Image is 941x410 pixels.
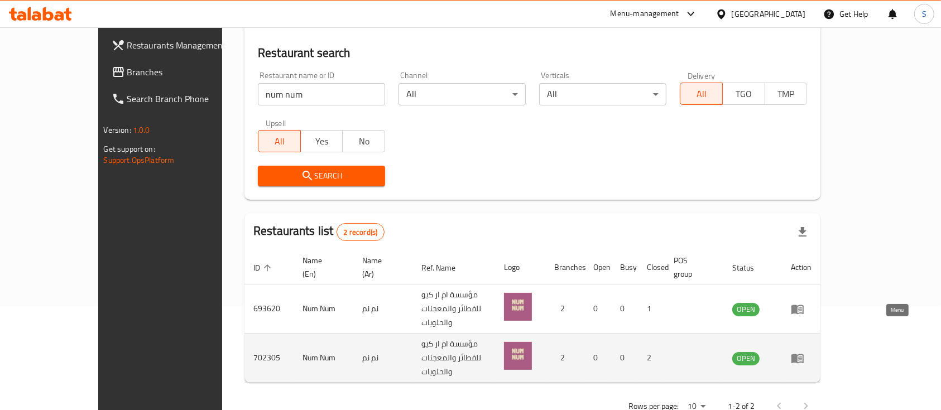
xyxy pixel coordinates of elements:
[353,284,412,334] td: نم نم
[638,334,665,383] td: 2
[584,334,611,383] td: 0
[680,83,723,105] button: All
[611,284,638,334] td: 0
[294,284,353,334] td: Num Num
[104,123,131,137] span: Version:
[732,352,760,365] div: OPEN
[685,86,718,102] span: All
[504,293,532,321] img: Num Num
[127,92,247,105] span: Search Branch Phone
[922,8,926,20] span: S
[294,334,353,383] td: Num Num
[362,254,399,281] span: Name (Ar)
[727,86,761,102] span: TGO
[104,153,175,167] a: Support.OpsPlatform
[674,254,710,281] span: POS group
[347,133,381,149] span: No
[337,223,385,241] div: Total records count
[133,123,150,137] span: 1.0.0
[732,303,760,316] div: OPEN
[611,334,638,383] td: 0
[103,85,256,112] a: Search Branch Phone
[258,45,807,61] h2: Restaurant search
[244,284,294,334] td: 693620
[353,334,412,383] td: نم نم
[244,334,294,383] td: 702305
[305,133,339,149] span: Yes
[545,250,584,284] th: Branches
[495,250,545,284] th: Logo
[732,303,760,316] span: OPEN
[253,261,275,274] span: ID
[258,130,301,152] button: All
[732,352,760,365] span: OPEN
[789,219,816,245] div: Export file
[104,142,155,156] span: Get support on:
[539,83,666,105] div: All
[638,250,665,284] th: Closed
[258,83,385,105] input: Search for restaurant name or ID..
[342,130,385,152] button: No
[782,250,820,284] th: Action
[611,7,679,21] div: Menu-management
[412,284,495,334] td: مؤسسة ام ار كيو للفطائر والمعجنات والحلويات
[412,334,495,383] td: مؤسسة ام ار كيو للفطائر والمعجنات والحلويات
[300,130,343,152] button: Yes
[258,166,385,186] button: Search
[103,59,256,85] a: Branches
[765,83,808,105] button: TMP
[545,334,584,383] td: 2
[791,302,812,316] div: Menu
[770,86,803,102] span: TMP
[399,83,526,105] div: All
[263,133,296,149] span: All
[688,71,716,79] label: Delivery
[266,119,286,127] label: Upsell
[584,284,611,334] td: 0
[127,65,247,79] span: Branches
[545,284,584,334] td: 2
[584,250,611,284] th: Open
[638,284,665,334] td: 1
[337,227,385,238] span: 2 record(s)
[732,261,769,274] span: Status
[253,223,385,241] h2: Restaurants list
[504,342,532,370] img: Num Num
[732,8,805,20] div: [GEOGRAPHIC_DATA]
[127,38,247,52] span: Restaurants Management
[244,250,820,383] table: enhanced table
[303,254,340,281] span: Name (En)
[611,250,638,284] th: Busy
[267,169,376,183] span: Search
[421,261,470,274] span: Ref. Name
[103,32,256,59] a: Restaurants Management
[722,83,765,105] button: TGO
